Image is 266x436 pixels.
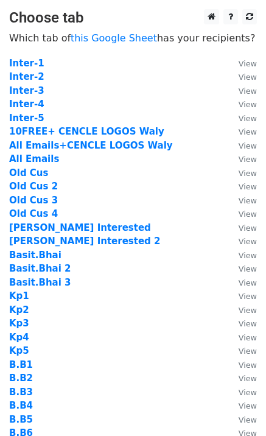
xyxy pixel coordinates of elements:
a: View [226,113,257,124]
a: View [226,400,257,411]
small: View [239,292,257,301]
a: B.B5 [9,414,33,425]
a: View [226,373,257,384]
small: View [239,114,257,123]
a: View [226,195,257,206]
small: View [239,401,257,410]
a: B.B1 [9,359,33,370]
a: Kp5 [9,345,29,356]
a: View [226,153,257,164]
p: Which tab of has your recipients? [9,32,257,44]
small: View [239,333,257,342]
a: View [226,208,257,219]
small: View [239,209,257,219]
small: View [239,169,257,178]
a: Kp2 [9,304,29,315]
a: View [226,345,257,356]
a: View [226,359,257,370]
a: View [226,304,257,315]
a: All Emails+CENCLE LOGOS Waly [9,140,173,151]
a: Inter-1 [9,58,44,69]
a: Old Cus 4 [9,208,58,219]
a: Inter-2 [9,71,44,82]
a: Kp1 [9,290,29,301]
small: View [239,374,257,383]
a: Old Cus 3 [9,195,58,206]
a: Inter-5 [9,113,44,124]
a: [PERSON_NAME] Interested [9,222,151,233]
small: View [239,86,257,96]
a: View [226,85,257,96]
a: Basit.Bhai [9,250,61,261]
small: View [239,59,257,68]
small: View [239,388,257,397]
a: Basit.Bhai 2 [9,263,71,274]
a: All Emails [9,153,59,164]
strong: B.B3 [9,387,33,398]
small: View [239,155,257,164]
small: View [239,127,257,136]
a: View [226,71,257,82]
small: View [239,237,257,246]
strong: B.B2 [9,373,33,384]
small: View [239,346,257,356]
a: View [226,414,257,425]
small: View [239,264,257,273]
small: View [239,72,257,82]
a: View [226,222,257,233]
a: View [226,277,257,288]
a: View [226,387,257,398]
a: View [226,99,257,110]
a: View [226,318,257,329]
a: Inter-3 [9,85,44,96]
a: Old Cus [9,167,48,178]
a: View [226,167,257,178]
a: View [226,332,257,343]
a: Basit.Bhai 3 [9,277,71,288]
a: B.B4 [9,400,33,411]
a: Kp4 [9,332,29,343]
a: View [226,290,257,301]
a: View [226,181,257,192]
a: 10FREE+ CENCLE LOGOS Waly [9,126,164,137]
small: View [239,360,257,370]
a: View [226,140,257,151]
small: View [239,319,257,328]
small: View [239,182,257,191]
small: View [239,306,257,315]
a: Inter-4 [9,99,44,110]
a: View [226,236,257,247]
small: View [239,141,257,150]
h3: Choose tab [9,9,257,27]
a: Kp3 [9,318,29,329]
a: [PERSON_NAME] Interested 2 [9,236,161,247]
a: Old Cus 2 [9,181,58,192]
small: View [239,415,257,424]
small: View [239,196,257,205]
a: View [226,263,257,274]
small: View [239,251,257,260]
